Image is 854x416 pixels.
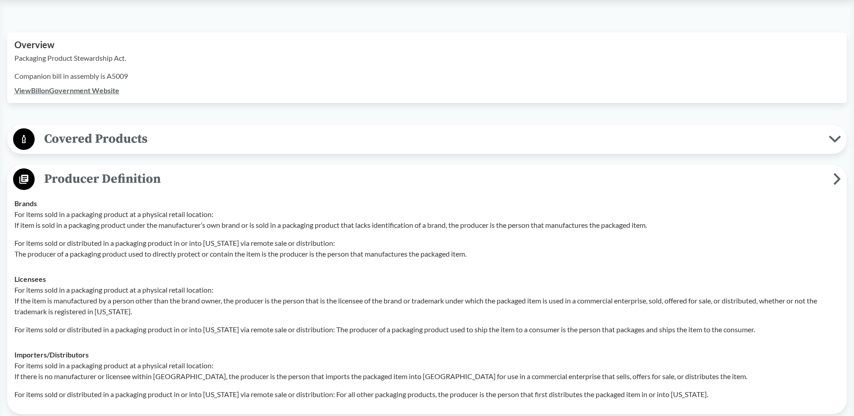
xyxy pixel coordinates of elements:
h2: Overview [14,40,840,50]
strong: Licensees [14,275,46,283]
p: For items sold in a packaging product at a physical retail location: If the item is manufactured ... [14,285,840,317]
button: Covered Products [10,128,844,151]
strong: Importers/​Distributors [14,350,89,359]
p: For items sold or distributed in a packaging product in or into [US_STATE] via remote sale or dis... [14,238,840,259]
button: Producer Definition [10,168,844,191]
a: ViewBillonGovernment Website [14,86,119,95]
strong: Brands [14,199,37,208]
p: For items sold in a packaging product at a physical retail location: If item is sold in a packagi... [14,209,840,231]
span: Producer Definition [35,169,833,189]
p: For items sold or distributed in a packaging product in or into [US_STATE] via remote sale or dis... [14,324,840,335]
p: Companion bill in assembly is A5009 [14,71,840,81]
p: Packaging Product Stewardship Act. [14,53,840,63]
p: For items sold in a packaging product at a physical retail location: If there is no manufacturer ... [14,360,840,382]
p: For items sold or distributed in a packaging product in or into [US_STATE] via remote sale or dis... [14,389,840,400]
span: Covered Products [35,129,829,149]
